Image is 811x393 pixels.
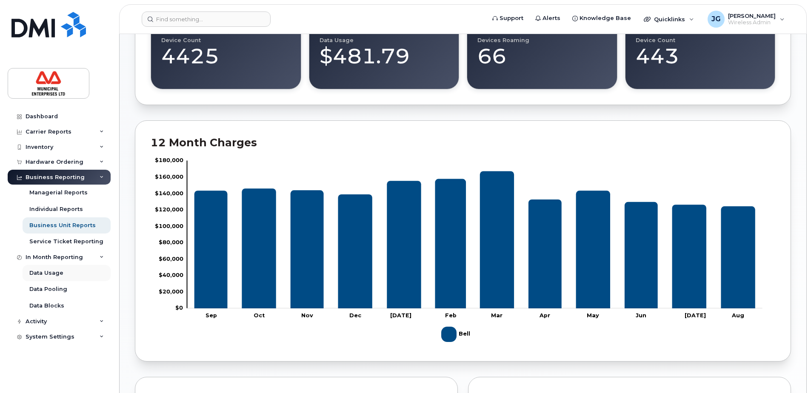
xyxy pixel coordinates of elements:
div: Jake Galbraith [702,11,791,28]
div: 4425 [161,43,293,69]
span: Quicklinks [654,16,685,23]
g: Legend [441,323,472,345]
div: Devices Roaming [477,37,609,43]
tspan: $20,000 [159,288,183,295]
a: Support [486,10,529,27]
span: Knowledge Base [580,14,631,23]
tspan: Apr [539,312,550,319]
g: Bell [441,323,472,345]
a: Alerts [529,10,566,27]
tspan: $120,000 [155,206,183,213]
tspan: [DATE] [390,312,411,319]
tspan: $80,000 [159,239,183,245]
tspan: May [587,312,599,319]
span: Support [500,14,523,23]
tspan: $100,000 [155,223,183,229]
tspan: Feb [445,312,457,319]
div: Data Usage [320,37,451,43]
input: Find something... [142,11,271,27]
tspan: Nov [301,312,313,319]
span: [PERSON_NAME] [728,12,776,19]
tspan: Aug [731,312,744,319]
span: JG [711,14,721,24]
span: Alerts [543,14,560,23]
tspan: $180,000 [155,157,183,163]
tspan: $160,000 [155,174,183,180]
div: 443 [636,43,768,69]
tspan: Mar [491,312,503,319]
span: Wireless Admin [728,19,776,26]
tspan: Jun [636,312,646,319]
a: Knowledge Base [566,10,637,27]
tspan: Sep [206,312,217,319]
tspan: $140,000 [155,190,183,196]
tspan: Dec [349,312,361,319]
g: Chart [155,157,762,345]
tspan: [DATE] [685,312,706,319]
tspan: Oct [254,312,265,319]
g: Bell [194,171,755,308]
div: 66 [477,43,609,69]
div: Device Count [636,37,768,43]
tspan: $40,000 [159,272,183,278]
div: Quicklinks [638,11,700,28]
h2: 12 Month Charges [151,136,775,149]
tspan: $60,000 [159,256,183,262]
div: $481.79 [320,43,451,69]
tspan: $0 [175,305,183,311]
div: Device Count [161,37,293,43]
